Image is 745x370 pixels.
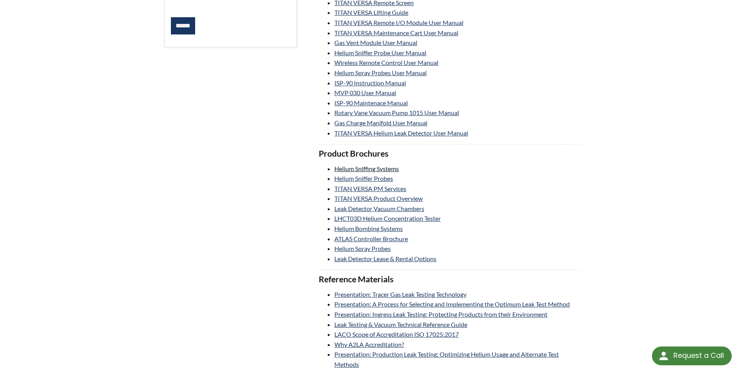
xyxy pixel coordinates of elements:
a: Helium Spray Probes [334,245,391,252]
a: Leak Detector Vacuum Chambers [334,205,424,212]
a: TITAN VERSA PM Services [334,185,406,192]
a: LHCT03D Helium Concentration Tester [334,215,441,222]
div: Request a Call [652,347,732,365]
a: ATLAS Controller Brochure [334,235,408,242]
h3: Reference Materials [319,274,581,285]
a: ISP-90 Instruction Manual [334,79,406,87]
a: TITAN VERSA Lifting Guide [334,9,408,16]
a: Leak Testing & Vacuum Technical Reference Guide [334,321,467,328]
a: Helium Sniffing Systems [334,165,399,172]
a: LACO Scope of Accreditation ISO 17025:2017 [334,330,459,338]
div: Request a Call [673,347,724,365]
a: Presentation: Ingress Leak Testing: Protecting Products from their Environment [334,310,548,318]
a: Gas Vent Module User Manual [334,39,417,46]
a: Presentation: Tracer Gas Leak Testing Technology [334,291,467,298]
a: Why A2LA Accreditation? [334,341,404,348]
a: MVP 030 User Manual [334,89,396,96]
a: Helium Sniffer Probe User Manual [334,49,426,56]
a: TITAN VERSA Maintenance Cart User Manual [334,29,458,36]
a: Presentation: Production Leak Testing: Optimizing Helium Usage and Alternate Test Methods [334,350,559,368]
h3: Product Brochures [319,148,581,159]
a: TITAN VERSA Product Overview [334,195,423,202]
a: Rotary Vane Vacuum Pump 1015 User Manual [334,109,459,116]
a: Gas Charge Manifold User Manual [334,119,427,126]
img: round button [657,350,670,362]
a: TITAN VERSA Remote I/O Module User Manual [334,19,463,26]
a: TITAN VERSA Helium Leak Detector User Manual [334,129,468,137]
a: Presentation: A Process for Selecting and Implementing the Optimum Leak Test Method [334,300,570,308]
a: Wireless Remote Control User Manual [334,59,438,66]
a: Helium Bombing Systems [334,225,403,232]
a: Helium Spray Probes User Manual [334,69,427,76]
a: Helium Sniffer Probes [334,175,393,182]
a: Leak Detector Lease & Rental Options [334,255,436,262]
a: ISP-90 Maintenace Manual [334,99,408,106]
